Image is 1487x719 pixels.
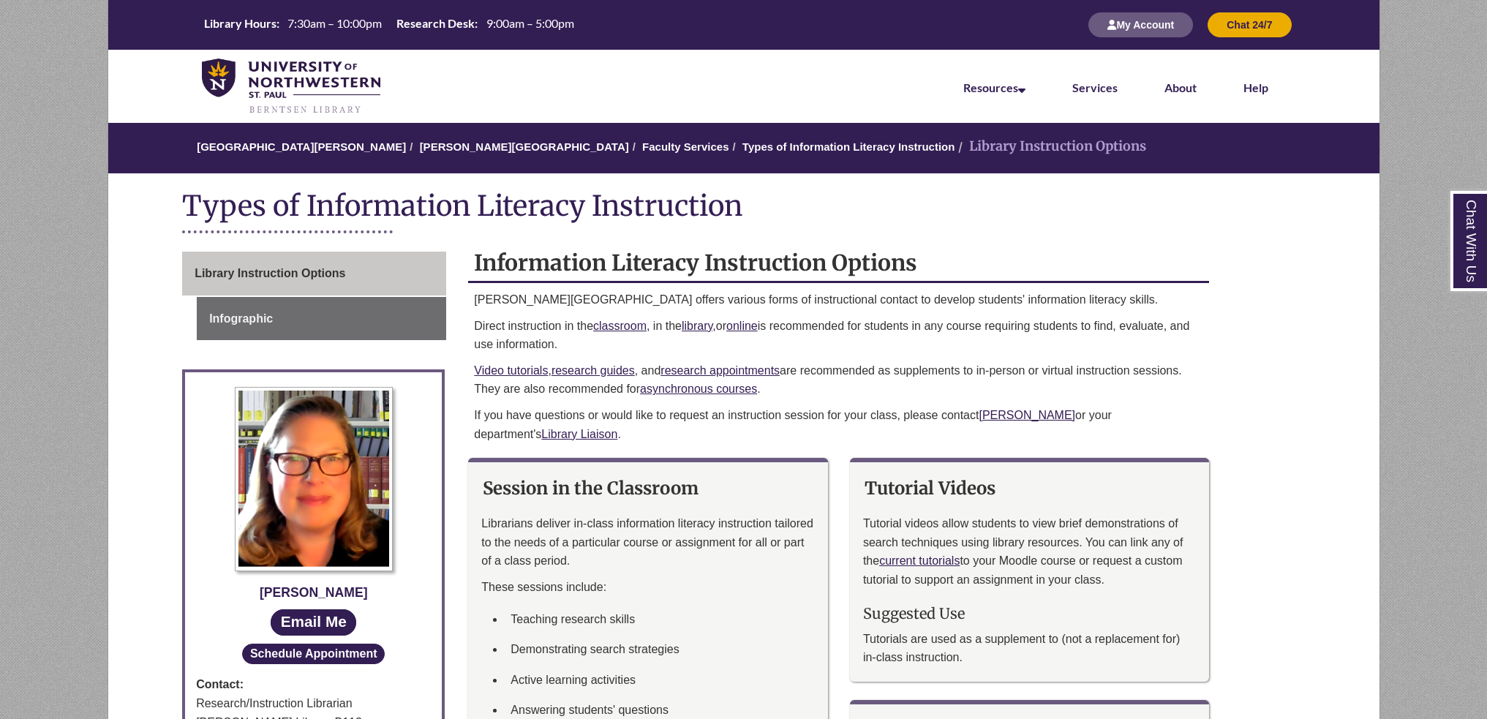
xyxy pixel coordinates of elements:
a: Profile Photo [PERSON_NAME] [196,387,431,603]
img: UNWSP Library Logo [202,59,381,116]
th: Research Desk: [391,15,480,31]
h2: Session in the Classroom [475,470,821,507]
a: research guides [551,364,635,377]
a: Hours Today [198,15,580,35]
a: [PERSON_NAME] [979,409,1075,421]
span: 9:00am – 5:00pm [486,16,574,30]
span: Library Instruction Options [195,267,345,279]
p: Direct instruction in the , in the or is recommended for students in any course requiring student... [474,317,1203,354]
a: About [1164,80,1197,94]
a: Faculty Services [642,140,729,153]
a: Library Instruction Options [182,252,446,295]
p: Tutorials are used as a supplement to (not a replacement for) in-class instruction. [863,630,1197,667]
a: My Account [1088,18,1193,31]
a: Resources [963,80,1025,94]
a: Services [1072,80,1118,94]
button: Schedule Appointment [242,644,385,664]
a: Chat 24/7 [1208,18,1291,31]
strong: Contact: [196,675,431,694]
table: Hours Today [198,15,580,34]
span: 7:30am – 10:00pm [287,16,382,30]
h3: Suggested Use [863,604,1197,622]
a: research appointments [660,364,780,377]
a: [GEOGRAPHIC_DATA][PERSON_NAME] [197,140,406,153]
h2: Information Literacy Instruction Options [468,244,1209,283]
a: asynchronous courses [640,383,757,395]
li: Active learning activities [505,665,815,696]
button: Chat 24/7 [1208,12,1291,37]
h2: Tutorial Videos [857,470,1202,507]
a: Help [1243,80,1268,94]
a: Types of Information Literacy Instruction [742,140,955,153]
h1: Types of Information Literacy Instruction [182,188,1305,227]
li: Teaching research skills [505,604,815,635]
div: [PERSON_NAME] [196,582,431,603]
p: , , and are recommended as supplements to in-person or virtual instruction sessions. They are als... [474,361,1203,399]
a: [PERSON_NAME][GEOGRAPHIC_DATA] [420,140,629,153]
a: Library Liaison [541,428,617,440]
li: Demonstrating search strategies [505,634,815,665]
a: Video tutorials [474,364,548,377]
img: Profile Photo [235,387,393,571]
a: online [726,320,758,332]
a: Infographic [197,297,446,341]
p: If you have questions or would like to request an instruction session for your class, please cont... [474,406,1203,443]
a: current tutorials [879,554,960,567]
li: Library Instruction Options [955,136,1146,157]
p: These sessions include: [481,578,815,597]
p: [PERSON_NAME][GEOGRAPHIC_DATA] offers various forms of instructional contact to develop students'... [474,290,1203,309]
p: Tutorial videos allow students to view brief demonstrations of search techniques using library re... [863,514,1197,589]
th: Library Hours: [198,15,282,31]
a: Email Me [271,609,356,635]
button: My Account [1088,12,1193,37]
div: Guide Page Menu [182,252,446,340]
a: classroom [593,320,647,332]
a: library, [682,320,716,332]
p: Librarians deliver in-class information literacy instruction tailored to the needs of a particula... [481,514,815,571]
